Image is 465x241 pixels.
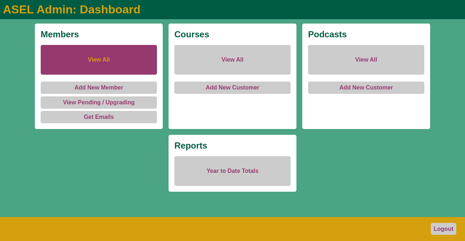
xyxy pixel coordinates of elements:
[41,82,157,94] a: Add New Member
[41,45,157,75] a: View All
[174,156,291,186] a: Year to Date Totals
[174,29,291,40] h2: Courses
[174,45,291,75] a: View All
[308,29,424,40] h2: Podcasts
[41,111,157,123] a: Get Emails
[174,82,291,94] a: Add New Customer
[308,82,424,94] a: Add New Customer
[431,223,456,235] a: Logout
[41,96,157,109] a: View Pending / Upgrading
[174,141,291,151] h2: Reports
[3,3,462,16] h1: ASEL Admin: Dashboard
[308,45,424,75] a: View All
[41,29,157,40] h2: Members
